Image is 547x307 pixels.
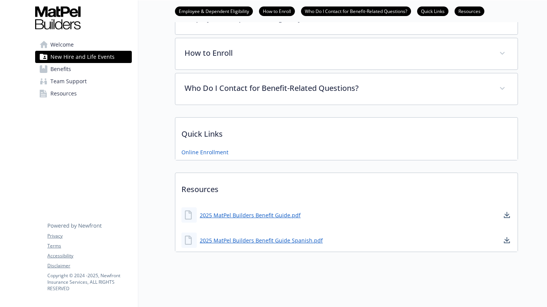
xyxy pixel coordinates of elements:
a: New Hire and Life Events [35,51,132,63]
p: Resources [175,173,518,201]
div: How to Enroll [175,38,518,69]
a: How to Enroll [259,7,295,15]
a: download document [502,210,511,220]
p: Who Do I Contact for Benefit-Related Questions? [184,82,490,94]
a: Who Do I Contact for Benefit-Related Questions? [301,7,411,15]
a: Benefits [35,63,132,75]
span: Resources [50,87,77,100]
a: download document [502,236,511,245]
a: Online Enrollment [181,148,228,156]
a: Team Support [35,75,132,87]
p: Quick Links [175,118,518,146]
a: 2025 MatPel Builders Benefit Guide.pdf [200,211,301,219]
a: Accessibility [47,252,131,259]
a: Resources [455,7,484,15]
a: Employee & Dependent Eligibility [175,7,253,15]
p: How to Enroll [184,47,490,59]
span: Welcome [50,39,74,51]
a: Quick Links [417,7,448,15]
a: Welcome [35,39,132,51]
span: New Hire and Life Events [50,51,115,63]
span: Team Support [50,75,87,87]
a: Terms [47,242,131,249]
a: 2025 MatPel Builders Benefit Guide Spanish.pdf [200,236,323,244]
a: Privacy [47,233,131,239]
span: Benefits [50,63,71,75]
a: Disclaimer [47,262,131,269]
p: Copyright © 2024 - 2025 , Newfront Insurance Services, ALL RIGHTS RESERVED [47,272,131,292]
a: Resources [35,87,132,100]
div: Who Do I Contact for Benefit-Related Questions? [175,73,518,105]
